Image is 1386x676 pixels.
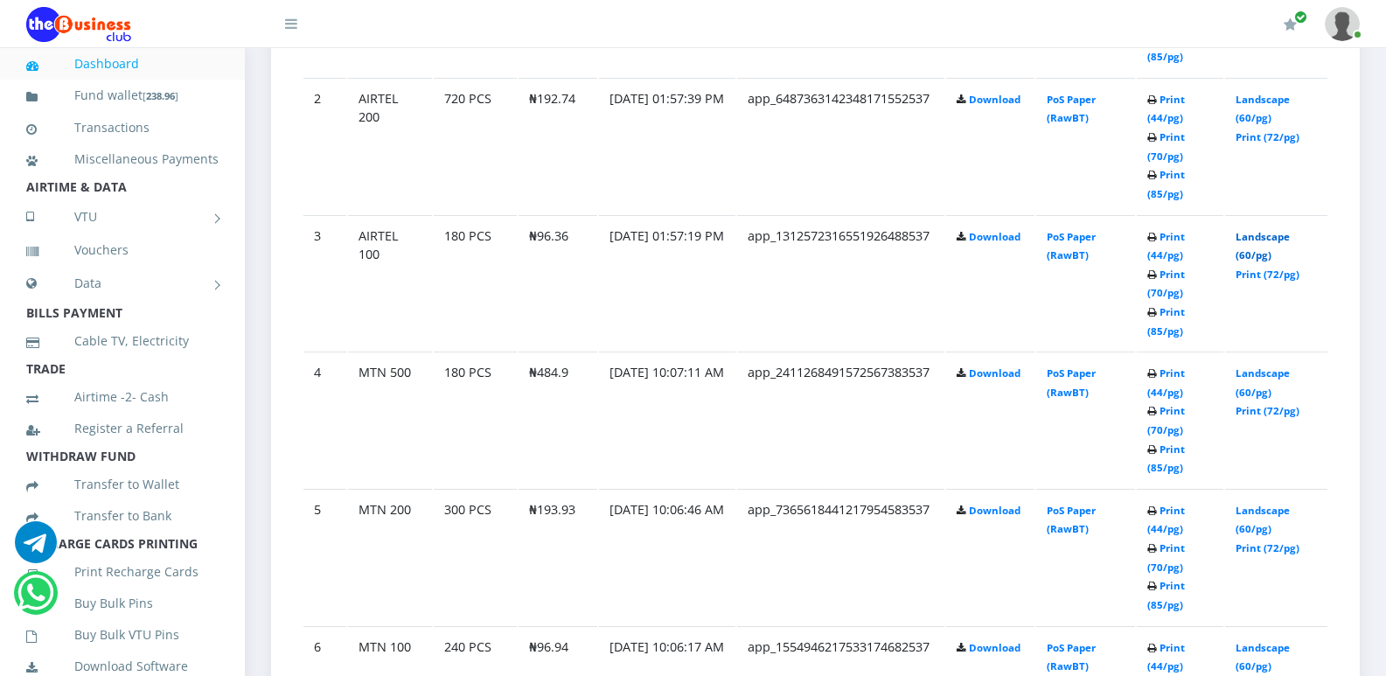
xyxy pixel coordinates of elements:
[1047,93,1096,125] a: PoS Paper (RawBT)
[1147,541,1185,574] a: Print (70/pg)
[348,352,432,487] td: MTN 500
[348,78,432,213] td: AIRTEL 200
[26,139,219,179] a: Miscellaneous Payments
[1047,641,1096,673] a: PoS Paper (RawBT)
[26,408,219,449] a: Register a Referral
[143,89,178,102] small: [ ]
[1236,230,1290,262] a: Landscape (60/pg)
[26,615,219,655] a: Buy Bulk VTU Pins
[1236,504,1290,536] a: Landscape (60/pg)
[434,215,517,351] td: 180 PCS
[1284,17,1297,31] i: Renew/Upgrade Subscription
[737,215,944,351] td: app_1312572316551926488537
[1236,541,1299,554] a: Print (72/pg)
[348,489,432,624] td: MTN 200
[146,89,175,102] b: 238.96
[1147,504,1185,536] a: Print (44/pg)
[26,195,219,239] a: VTU
[303,78,346,213] td: 2
[1236,93,1290,125] a: Landscape (60/pg)
[1325,7,1360,41] img: User
[969,504,1020,517] a: Download
[1047,504,1096,536] a: PoS Paper (RawBT)
[969,93,1020,106] a: Download
[1147,443,1185,475] a: Print (85/pg)
[1147,168,1185,200] a: Print (85/pg)
[519,78,597,213] td: ₦192.74
[303,489,346,624] td: 5
[434,78,517,213] td: 720 PCS
[434,352,517,487] td: 180 PCS
[519,352,597,487] td: ₦484.9
[1147,130,1185,163] a: Print (70/pg)
[599,352,735,487] td: [DATE] 10:07:11 AM
[1236,404,1299,417] a: Print (72/pg)
[26,261,219,305] a: Data
[303,215,346,351] td: 3
[1236,366,1290,399] a: Landscape (60/pg)
[519,489,597,624] td: ₦193.93
[1147,93,1185,125] a: Print (44/pg)
[1147,579,1185,611] a: Print (85/pg)
[1147,305,1185,338] a: Print (85/pg)
[348,215,432,351] td: AIRTEL 100
[26,496,219,536] a: Transfer to Bank
[26,583,219,624] a: Buy Bulk Pins
[26,7,131,42] img: Logo
[26,230,219,270] a: Vouchers
[15,534,57,563] a: Chat for support
[519,215,597,351] td: ₦96.36
[434,489,517,624] td: 300 PCS
[26,552,219,592] a: Print Recharge Cards
[1147,366,1185,399] a: Print (44/pg)
[737,489,944,624] td: app_7365618441217954583537
[1047,366,1096,399] a: PoS Paper (RawBT)
[303,352,346,487] td: 4
[26,321,219,361] a: Cable TV, Electricity
[26,108,219,148] a: Transactions
[599,489,735,624] td: [DATE] 10:06:46 AM
[1147,404,1185,436] a: Print (70/pg)
[17,585,53,614] a: Chat for support
[737,78,944,213] td: app_6487363142348171552537
[599,78,735,213] td: [DATE] 01:57:39 PM
[1236,641,1290,673] a: Landscape (60/pg)
[1236,130,1299,143] a: Print (72/pg)
[26,377,219,417] a: Airtime -2- Cash
[1147,268,1185,300] a: Print (70/pg)
[969,366,1020,380] a: Download
[1147,641,1185,673] a: Print (44/pg)
[26,75,219,116] a: Fund wallet[238.96]
[969,641,1020,654] a: Download
[737,352,944,487] td: app_2411268491572567383537
[1236,268,1299,281] a: Print (72/pg)
[969,230,1020,243] a: Download
[599,215,735,351] td: [DATE] 01:57:19 PM
[1047,230,1096,262] a: PoS Paper (RawBT)
[1294,10,1307,24] span: Renew/Upgrade Subscription
[26,44,219,84] a: Dashboard
[1147,230,1185,262] a: Print (44/pg)
[26,464,219,505] a: Transfer to Wallet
